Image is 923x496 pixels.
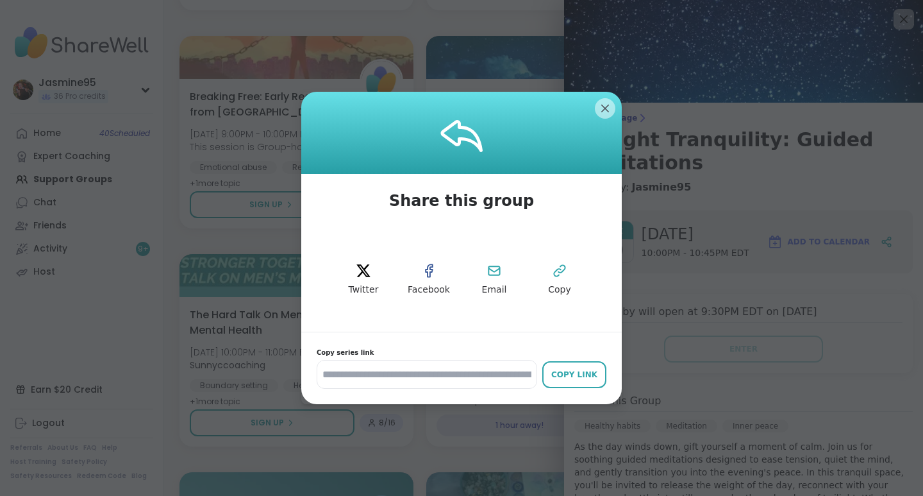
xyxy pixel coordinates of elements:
span: Email [482,284,507,296]
button: Twitter [335,251,392,309]
div: Copy Link [549,369,600,381]
button: Facebook [400,251,458,309]
button: Copy Link [542,361,606,388]
button: Email [465,251,523,309]
span: Copy [548,284,571,296]
span: Copy series link [317,348,606,357]
button: Copy [531,251,588,309]
button: twitter [335,251,392,309]
span: Twitter [349,284,379,296]
span: Share this group [374,174,549,228]
span: Facebook [408,284,450,296]
button: facebook [400,251,458,309]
